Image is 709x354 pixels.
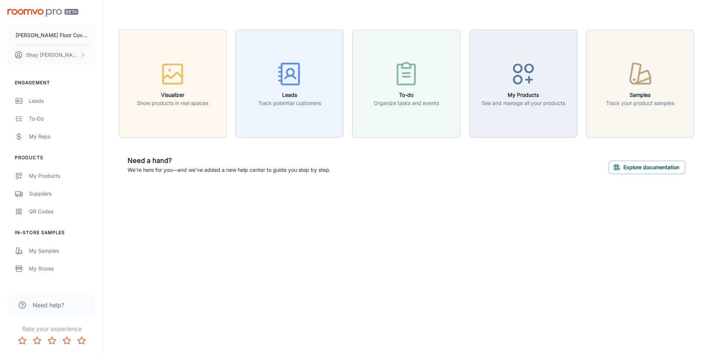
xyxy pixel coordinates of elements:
div: My Reps [29,132,96,141]
h6: Leads [258,91,321,99]
p: [PERSON_NAME] Floor Covering [16,31,88,39]
button: To-doOrganize tasks and events [352,30,460,138]
button: SamplesTrack your product samples [586,30,694,138]
button: Explore documentation [609,161,685,174]
a: LeadsTrack potential customers [235,79,343,87]
button: [PERSON_NAME] Floor Covering [7,26,96,45]
h6: My Products [482,91,565,99]
button: Shay [PERSON_NAME] [7,45,96,65]
button: LeadsTrack potential customers [235,30,343,138]
button: VisualizerShow products in real spaces [119,30,227,138]
h6: Samples [606,91,674,99]
p: Organize tasks and events [374,99,439,107]
p: Show products in real spaces [137,99,208,107]
h6: To-do [374,91,439,99]
h6: Visualizer [137,91,208,99]
p: Shay [PERSON_NAME] [26,51,78,59]
a: Explore documentation [609,163,685,171]
button: My ProductsSee and manage all your products [469,30,577,138]
p: Track your product samples [606,99,674,107]
p: We're here for you—and we've added a new help center to guide you step by step. [128,166,331,174]
div: Leads [29,97,96,105]
img: Roomvo PRO Beta [7,9,78,17]
h6: Need a hand? [128,155,331,166]
a: My ProductsSee and manage all your products [469,79,577,87]
a: To-doOrganize tasks and events [352,79,460,87]
a: SamplesTrack your product samples [586,79,694,87]
p: Track potential customers [258,99,321,107]
div: My Products [29,172,96,180]
div: Suppliers [29,190,96,198]
div: QR Codes [29,207,96,216]
p: See and manage all your products [482,99,565,107]
div: To-do [29,115,96,123]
